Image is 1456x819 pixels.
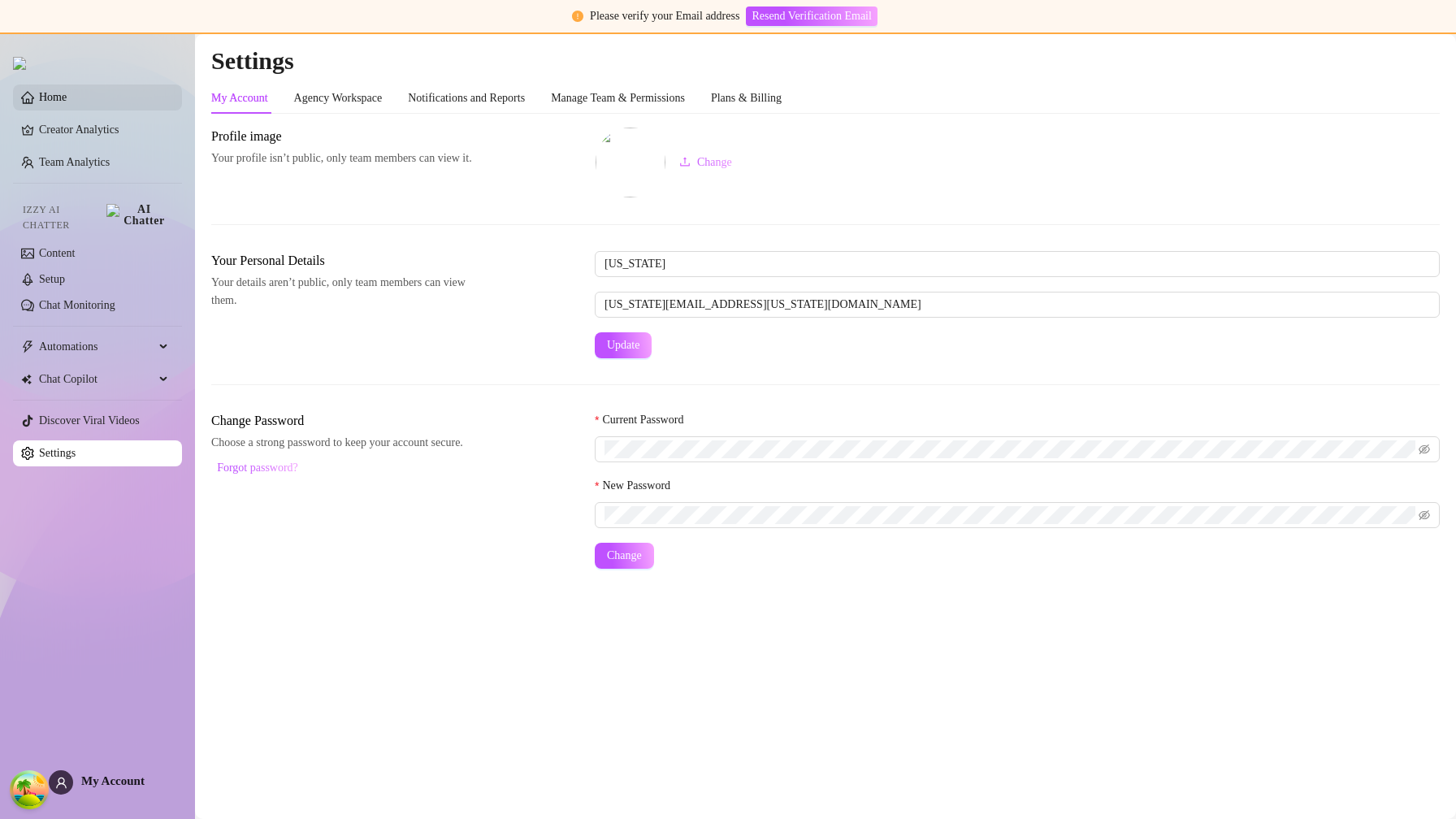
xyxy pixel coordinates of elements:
[752,10,871,23] span: Resend Verification Email
[39,366,154,392] span: Chat Copilot
[13,773,45,806] button: Open Tanstack query devtools
[595,292,1440,318] input: Enter new email
[604,506,1415,524] input: New Password
[607,339,639,352] span: Update
[408,89,525,107] div: Notifications and Reports
[666,149,745,175] button: Change
[106,204,169,227] img: AI Chatter
[211,434,484,452] span: Choose a strong password to keep your account secure.
[39,273,65,285] a: Setup
[211,89,268,107] div: My Account
[595,477,682,495] label: New Password
[1419,509,1430,521] span: eye-invisible
[39,247,75,259] a: Content
[21,340,34,353] span: thunderbolt
[39,156,110,168] a: Team Analytics
[211,455,304,481] button: Forgot password?
[21,374,32,385] img: Chat Copilot
[595,543,654,569] button: Change
[596,128,665,197] img: square-placeholder.png
[595,411,695,429] label: Current Password
[697,156,732,169] span: Change
[81,774,145,787] span: My Account
[607,549,642,562] span: Change
[211,149,484,167] span: Your profile isn’t public, only team members can view it.
[604,440,1415,458] input: Current Password
[211,274,484,310] span: Your details aren’t public, only team members can view them.
[590,7,739,25] div: Please verify your Email address
[211,411,484,431] span: Change Password
[1419,444,1430,455] span: eye-invisible
[294,89,383,107] div: Agency Workspace
[39,414,140,427] a: Discover Viral Videos
[595,332,652,358] button: Update
[39,299,115,311] a: Chat Monitoring
[711,89,782,107] div: Plans & Billing
[39,334,154,360] span: Automations
[39,91,67,103] a: Home
[13,57,26,70] img: logo.svg
[595,251,1440,277] input: Enter name
[551,89,685,107] div: Manage Team & Permissions
[217,461,298,474] span: Forgot password?
[211,45,1440,76] h2: Settings
[572,11,583,22] span: exclamation-circle
[746,6,877,26] button: Resend Verification Email
[39,117,169,143] a: Creator Analytics
[679,156,691,167] span: upload
[39,447,76,459] a: Settings
[23,202,100,233] span: Izzy AI Chatter
[55,777,67,789] span: user
[211,251,484,271] span: Your Personal Details
[211,127,484,146] span: Profile image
